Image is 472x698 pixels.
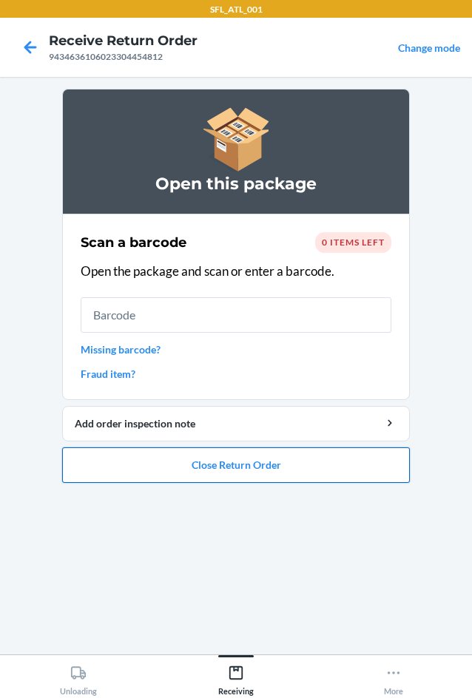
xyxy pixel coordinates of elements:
[384,659,403,696] div: More
[62,447,410,483] button: Close Return Order
[158,655,315,696] button: Receiving
[81,172,391,196] h3: Open this package
[81,297,391,333] input: Barcode
[75,416,397,431] div: Add order inspection note
[60,659,97,696] div: Unloading
[81,262,391,281] p: Open the package and scan or enter a barcode.
[62,406,410,441] button: Add order inspection note
[398,41,460,54] a: Change mode
[49,50,198,64] div: 9434636106023304454812
[314,655,472,696] button: More
[218,659,254,696] div: Receiving
[81,233,186,252] h2: Scan a barcode
[49,31,198,50] h4: Receive Return Order
[81,342,391,357] a: Missing barcode?
[210,3,263,16] p: SFL_ATL_001
[322,237,385,248] span: 0 items left
[81,366,391,382] a: Fraud item?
